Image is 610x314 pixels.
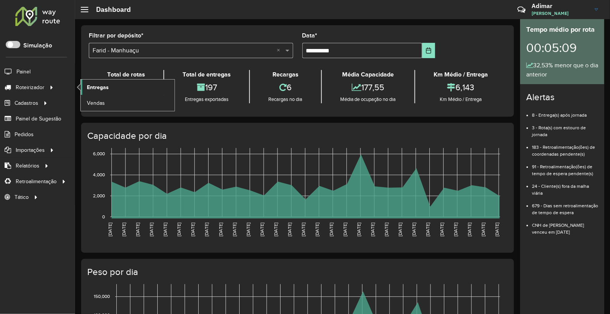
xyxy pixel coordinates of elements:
text: [DATE] [246,223,251,236]
text: [DATE] [108,223,113,236]
text: 150,000 [94,294,110,299]
li: 3 - Rota(s) com estouro de jornada [532,119,598,138]
text: [DATE] [343,223,347,236]
span: Painel [16,68,31,76]
li: 91 - Retroalimentação(ões) de tempo de espera pendente(s) [532,158,598,177]
span: Entregas [87,83,109,91]
label: Data [302,31,318,40]
div: 197 [166,79,247,96]
span: Painel de Sugestão [16,115,61,123]
text: [DATE] [121,223,126,236]
text: [DATE] [190,223,195,236]
text: [DATE] [218,223,223,236]
text: [DATE] [426,223,431,236]
div: Recargas [252,70,319,79]
li: 183 - Retroalimentação(ões) de coordenadas pendente(s) [532,138,598,158]
div: Tempo médio por rota [526,24,598,35]
text: [DATE] [149,223,154,236]
text: [DATE] [356,223,361,236]
div: Média de ocupação no dia [324,96,413,103]
h2: Dashboard [88,5,131,14]
text: [DATE] [204,223,209,236]
text: [DATE] [329,223,334,236]
text: [DATE] [135,223,140,236]
div: Km Médio / Entrega [417,70,504,79]
li: CNH de [PERSON_NAME] venceu em [DATE] [532,216,598,236]
label: Simulação [23,41,52,50]
span: Vendas [87,99,105,107]
text: [DATE] [370,223,375,236]
h4: Peso por dia [87,267,506,278]
div: Entregas exportadas [166,96,247,103]
text: 0 [102,214,105,219]
span: Importações [16,146,45,154]
span: Cadastros [15,99,38,107]
div: Recargas no dia [252,96,319,103]
text: [DATE] [384,223,389,236]
div: Média Capacidade [324,70,413,79]
div: Críticas? Dúvidas? Elogios? Sugestões? Entre em contato conosco! [426,2,506,23]
h4: Alertas [526,92,598,103]
span: Roteirizador [16,83,44,91]
a: Entregas [81,80,175,95]
text: 2,000 [93,193,105,198]
div: 32,53% menor que o dia anterior [526,61,598,79]
span: Tático [15,193,29,201]
text: [DATE] [301,223,306,236]
div: Km Médio / Entrega [417,96,504,103]
span: [PERSON_NAME] [532,10,589,17]
text: [DATE] [176,223,181,236]
div: Total de rotas [91,70,161,79]
span: Relatórios [16,162,39,170]
div: 177,55 [324,79,413,96]
text: [DATE] [259,223,264,236]
div: 00:05:09 [526,35,598,61]
span: Pedidos [15,130,34,138]
text: 4,000 [93,172,105,177]
text: [DATE] [315,223,320,236]
h3: Adimar [532,2,589,10]
li: 8 - Entrega(s) após jornada [532,106,598,119]
button: Choose Date [422,43,435,58]
div: 6,143 [417,79,504,96]
li: 24 - Cliente(s) fora da malha viária [532,177,598,197]
text: [DATE] [273,223,278,236]
text: [DATE] [398,223,403,236]
text: [DATE] [453,223,458,236]
label: Filtrar por depósito [89,31,144,40]
text: [DATE] [163,223,168,236]
h4: Capacidade por dia [87,130,506,142]
text: [DATE] [287,223,292,236]
text: [DATE] [467,223,472,236]
div: 6 [252,79,319,96]
text: 6,000 [93,151,105,156]
span: Clear all [277,46,284,55]
text: [DATE] [439,223,444,236]
a: Vendas [81,95,175,111]
text: [DATE] [494,223,499,236]
a: Contato Rápido [513,2,530,18]
span: Retroalimentação [16,177,57,185]
text: [DATE] [412,223,417,236]
div: Total de entregas [166,70,247,79]
text: [DATE] [232,223,237,236]
text: [DATE] [481,223,486,236]
li: 679 - Dias sem retroalimentação de tempo de espera [532,197,598,216]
